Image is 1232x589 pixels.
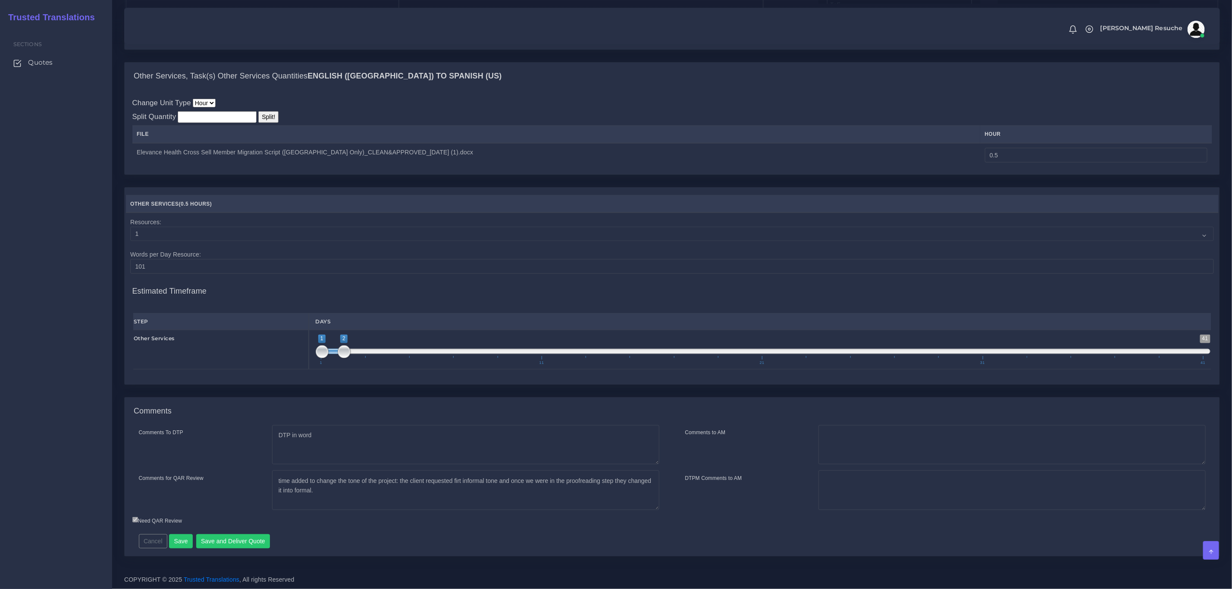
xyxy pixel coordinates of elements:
[13,41,42,47] span: Sections
[685,474,742,482] label: DTPM Comments to AM
[132,143,981,167] td: Elevance Health Cross Sell Member Migration Script ([GEOGRAPHIC_DATA] Only)_CLEAN&APPROVED_[DATE]...
[169,534,193,549] button: Save
[139,534,168,549] button: Cancel
[124,575,295,584] span: COPYRIGHT © 2025
[126,195,1219,213] th: Other Services
[1200,335,1210,343] span: 41
[134,72,502,81] h4: Other Services, Task(s) Other Services Quantities
[126,213,1219,278] td: Resources: Words per Day Resource:
[184,576,239,583] a: Trusted Translations
[132,517,138,523] input: Need QAR Review
[979,361,986,365] span: 31
[272,425,659,465] textarea: DTP in word
[538,361,545,365] span: 11
[1188,21,1205,38] img: avatar
[125,63,1219,90] div: Other Services, Task(s) Other Services QuantitiesEnglish ([GEOGRAPHIC_DATA]) TO Spanish (US)
[125,90,1219,175] div: Other Services, Task(s) Other Services QuantitiesEnglish ([GEOGRAPHIC_DATA]) TO Spanish (US)
[318,335,326,343] span: 1
[132,278,1212,296] h4: Estimated Timeframe
[134,335,175,341] strong: Other Services
[759,361,766,365] span: 21
[1200,361,1207,365] span: 41
[1100,25,1183,31] span: [PERSON_NAME] Resuche
[272,470,659,510] textarea: time added to change the tone of the project: the client requested firt informal tone and once we...
[139,429,183,436] label: Comments To DTP
[685,429,726,436] label: Comments to AM
[179,201,212,207] span: (0.5 Hours)
[28,58,53,67] span: Quotes
[196,534,270,549] button: Save and Deliver Quote
[239,575,294,584] span: , All rights Reserved
[6,53,106,72] a: Quotes
[258,111,279,123] input: Split!
[316,318,331,325] strong: Days
[319,361,324,365] span: 1
[2,12,95,22] h2: Trusted Translations
[139,537,168,544] a: Cancel
[132,517,182,525] label: Need QAR Review
[139,474,204,482] label: Comments for QAR Review
[2,10,95,25] a: Trusted Translations
[134,318,148,325] strong: Step
[134,407,172,416] h4: Comments
[340,335,348,343] span: 2
[307,72,502,80] b: English ([GEOGRAPHIC_DATA]) TO Spanish (US)
[132,125,981,143] th: File
[1096,21,1208,38] a: [PERSON_NAME] Resucheavatar
[980,125,1212,143] th: hour
[132,111,176,122] label: Split Quantity
[132,97,191,108] label: Change Unit Type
